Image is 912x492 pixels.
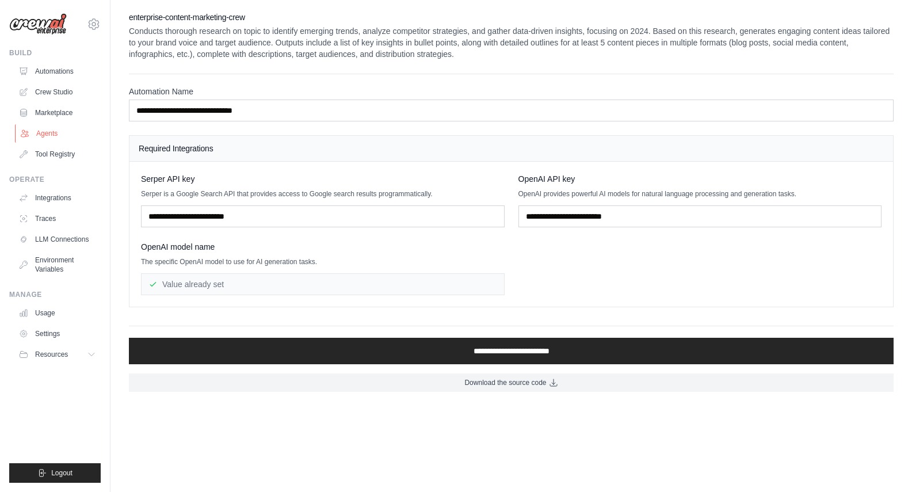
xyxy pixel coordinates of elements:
[518,189,882,199] p: OpenAI provides powerful AI models for natural language processing and generation tasks.
[129,25,894,60] p: Conducts thorough research on topic to identify emerging trends, analyze competitor strategies, a...
[14,230,101,249] a: LLM Connections
[9,290,101,299] div: Manage
[14,209,101,228] a: Traces
[518,173,575,185] span: OpenAI API key
[141,273,505,295] div: Value already set
[9,48,101,58] div: Build
[51,468,72,478] span: Logout
[14,62,101,81] a: Automations
[14,189,101,207] a: Integrations
[129,12,894,23] h2: enterprise-content-marketing-crew
[14,104,101,122] a: Marketplace
[14,345,101,364] button: Resources
[14,145,101,163] a: Tool Registry
[35,350,68,359] span: Resources
[141,241,215,253] span: OpenAI model name
[15,124,102,143] a: Agents
[141,189,505,199] p: Serper is a Google Search API that provides access to Google search results programmatically.
[129,86,894,97] label: Automation Name
[14,304,101,322] a: Usage
[139,143,884,154] h4: Required Integrations
[9,13,67,35] img: Logo
[9,175,101,184] div: Operate
[14,83,101,101] a: Crew Studio
[141,257,505,266] p: The specific OpenAI model to use for AI generation tasks.
[141,173,194,185] span: Serper API key
[129,373,894,392] a: Download the source code
[9,463,101,483] button: Logout
[14,325,101,343] a: Settings
[14,251,101,279] a: Environment Variables
[464,378,546,387] span: Download the source code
